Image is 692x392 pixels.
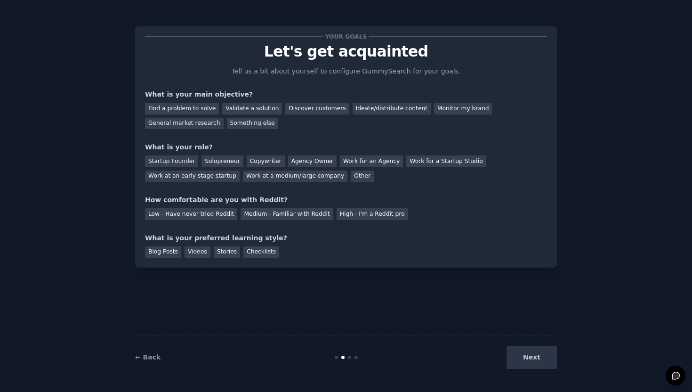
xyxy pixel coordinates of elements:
p: Tell us a bit about yourself to configure GummySearch for your goals. [227,66,465,76]
div: How comfortable are you with Reddit? [145,195,547,205]
div: Solopreneur [201,155,243,167]
div: Blog Posts [145,246,181,258]
div: Other [351,171,374,182]
div: Find a problem to solve [145,103,219,114]
div: What is your role? [145,142,547,152]
div: What is your preferred learning style? [145,233,547,243]
div: High - I'm a Reddit pro [337,208,408,220]
div: Validate a solution [222,103,282,114]
div: Copywriter [247,155,285,167]
span: Your goals [323,32,369,41]
p: Let's get acquainted [145,43,547,60]
div: What is your main objective? [145,90,547,99]
div: Work at a medium/large company [243,171,347,182]
div: Work at an early stage startup [145,171,240,182]
div: Ideate/distribute content [353,103,431,114]
div: Monitor my brand [434,103,492,114]
div: Low - Have never tried Reddit [145,208,237,220]
div: General market research [145,118,224,130]
div: Stories [214,246,240,258]
div: Work for an Agency [340,155,403,167]
div: Checklists [243,246,279,258]
div: Agency Owner [288,155,337,167]
div: Videos [185,246,210,258]
div: Something else [227,118,278,130]
div: Medium - Familiar with Reddit [241,208,333,220]
div: Discover customers [285,103,349,114]
a: ← Back [135,353,161,361]
div: Work for a Startup Studio [406,155,486,167]
div: Startup Founder [145,155,198,167]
